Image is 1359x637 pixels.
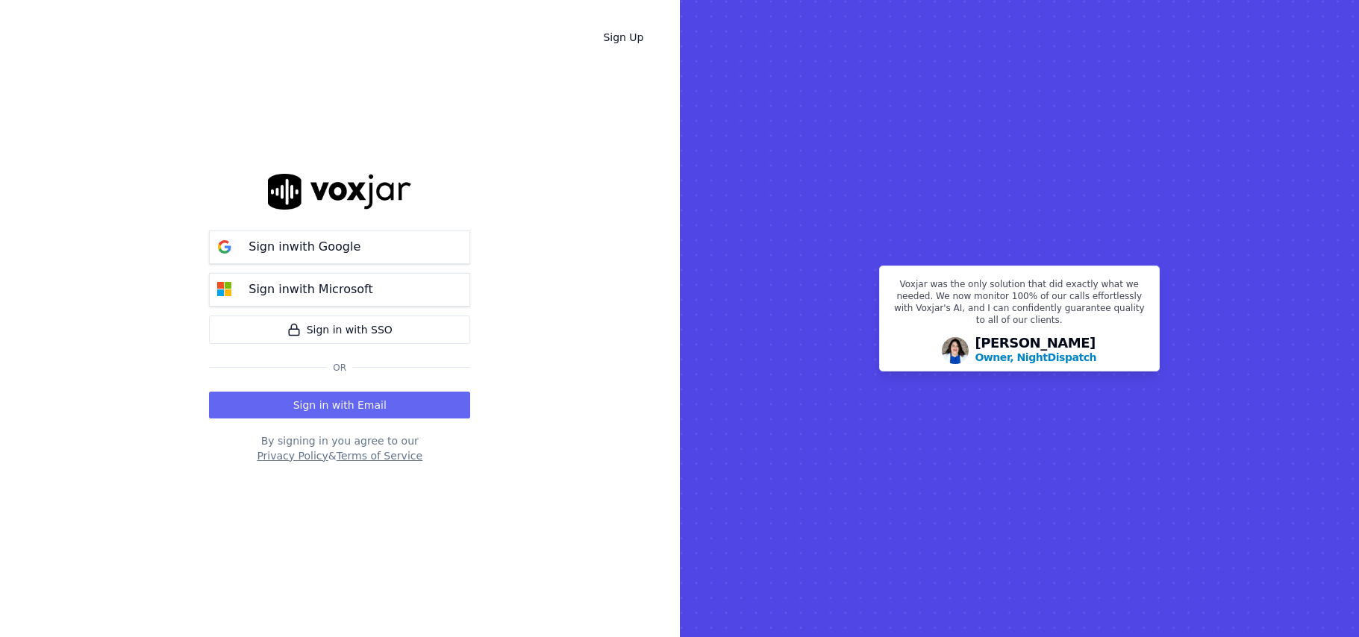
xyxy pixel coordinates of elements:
img: Avatar [942,337,969,364]
img: logo [268,174,411,209]
button: Sign inwith Google [209,230,470,264]
div: By signing in you agree to our & [209,433,470,463]
button: Sign inwith Microsoft [209,273,470,307]
a: Sign Up [591,24,655,51]
button: Privacy Policy [257,448,328,463]
p: Sign in with Microsoft [249,280,372,298]
a: Sign in with SSO [209,316,470,344]
button: Terms of Service [337,448,422,463]
p: Owner, NightDispatch [975,350,1096,365]
div: [PERSON_NAME] [975,336,1096,365]
button: Sign in with Email [209,392,470,418]
span: Or [327,362,352,374]
p: Voxjar was the only solution that did exactly what we needed. We now monitor 100% of our calls ef... [889,278,1150,332]
img: microsoft Sign in button [210,274,240,304]
img: google Sign in button [210,232,240,262]
p: Sign in with Google [249,238,360,256]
